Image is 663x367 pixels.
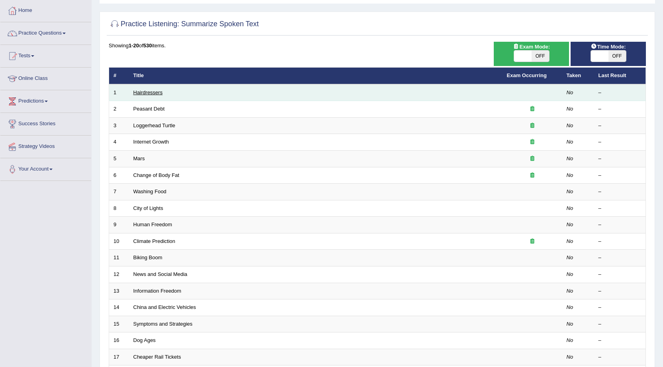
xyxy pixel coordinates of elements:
div: Exam occurring question [507,122,558,130]
b: 1-20 [129,43,139,49]
td: 1 [109,84,129,101]
em: No [567,221,573,227]
td: 6 [109,167,129,184]
th: Title [129,68,503,84]
div: – [598,353,641,361]
td: 16 [109,332,129,349]
td: 13 [109,283,129,299]
a: Mars [133,155,145,161]
em: No [567,354,573,360]
em: No [567,205,573,211]
div: – [598,221,641,229]
a: City of Lights [133,205,163,211]
div: – [598,105,641,113]
a: Exam Occurring [507,72,547,78]
div: – [598,205,641,212]
em: No [567,172,573,178]
em: No [567,254,573,260]
a: Biking Boom [133,254,162,260]
a: Symptoms and Strategies [133,321,193,327]
td: 8 [109,200,129,217]
th: Taken [562,68,594,84]
div: Showing of items. [109,42,646,49]
span: OFF [608,50,626,62]
em: No [567,321,573,327]
div: – [598,320,641,328]
td: 3 [109,117,129,134]
em: No [567,106,573,112]
a: Online Class [0,68,91,87]
div: Exam occurring question [507,238,558,245]
div: – [598,138,641,146]
td: 2 [109,101,129,118]
td: 12 [109,266,129,283]
a: Your Account [0,158,91,178]
a: Washing Food [133,188,166,194]
em: No [567,155,573,161]
b: 530 [143,43,152,49]
td: 7 [109,184,129,200]
em: No [567,271,573,277]
em: No [567,89,573,95]
em: No [567,288,573,294]
a: Tests [0,45,91,65]
div: – [598,172,641,179]
div: – [598,155,641,163]
div: Exam occurring question [507,138,558,146]
div: – [598,188,641,196]
div: – [598,304,641,311]
a: Information Freedom [133,288,182,294]
em: No [567,304,573,310]
td: 11 [109,250,129,266]
div: – [598,238,641,245]
a: Strategy Videos [0,136,91,155]
a: Dog Ages [133,337,156,343]
div: Exam occurring question [507,172,558,179]
div: – [598,271,641,278]
a: Internet Growth [133,139,169,145]
em: No [567,337,573,343]
th: # [109,68,129,84]
a: China and Electric Vehicles [133,304,196,310]
div: – [598,287,641,295]
a: Hairdressers [133,89,163,95]
a: Peasant Debt [133,106,165,112]
div: – [598,254,641,262]
td: 4 [109,134,129,151]
td: 14 [109,299,129,316]
th: Last Result [594,68,646,84]
span: Exam Mode: [510,43,553,51]
span: OFF [532,50,549,62]
em: No [567,139,573,145]
div: Show exams occurring in exams [494,42,569,66]
em: No [567,238,573,244]
em: No [567,122,573,128]
div: Exam occurring question [507,155,558,163]
td: 5 [109,151,129,167]
td: 17 [109,349,129,365]
div: – [598,89,641,97]
em: No [567,188,573,194]
div: – [598,337,641,344]
a: Change of Body Fat [133,172,180,178]
div: Exam occurring question [507,105,558,113]
a: Predictions [0,90,91,110]
h2: Practice Listening: Summarize Spoken Text [109,18,259,30]
a: News and Social Media [133,271,188,277]
a: Success Stories [0,113,91,133]
span: Time Mode: [588,43,629,51]
a: Cheaper Rail Tickets [133,354,181,360]
td: 15 [109,316,129,332]
div: – [598,122,641,130]
td: 9 [109,217,129,233]
a: Loggerhead Turtle [133,122,176,128]
a: Practice Questions [0,22,91,42]
a: Human Freedom [133,221,172,227]
a: Climate Prediction [133,238,176,244]
td: 10 [109,233,129,250]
